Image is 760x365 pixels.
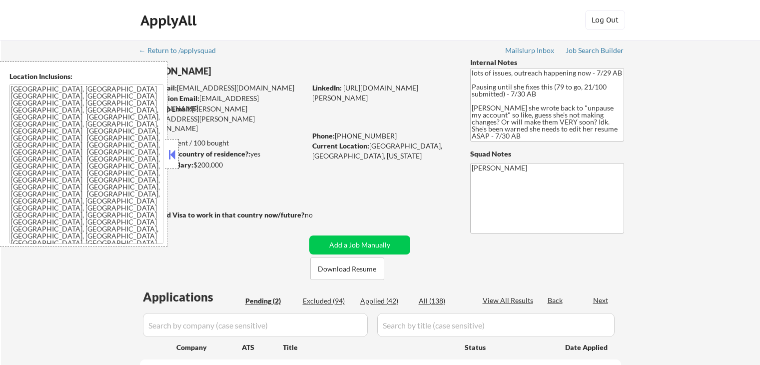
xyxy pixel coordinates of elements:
[565,342,609,352] div: Date Applied
[242,342,283,352] div: ATS
[139,149,303,159] div: yes
[309,235,410,254] button: Add a Job Manually
[566,46,624,56] a: Job Search Builder
[140,12,199,29] div: ApplyAll
[312,131,454,141] div: [PHONE_NUMBER]
[139,149,250,158] strong: Can work in country of residence?:
[9,71,163,81] div: Location Inclusions:
[585,10,625,30] button: Log Out
[593,295,609,305] div: Next
[139,46,225,56] a: ← Return to /applysquad
[176,342,242,352] div: Company
[505,47,555,54] div: Mailslurp Inbox
[312,83,342,92] strong: LinkedIn:
[465,338,551,356] div: Status
[483,295,536,305] div: View All Results
[143,313,368,337] input: Search by company (case sensitive)
[283,342,455,352] div: Title
[140,210,306,219] strong: Will need Visa to work in that country now/future?:
[312,131,335,140] strong: Phone:
[312,141,369,150] strong: Current Location:
[360,296,410,306] div: Applied (42)
[310,257,384,280] button: Download Resume
[140,104,306,133] div: [PERSON_NAME][EMAIL_ADDRESS][PERSON_NAME][DOMAIN_NAME]
[312,141,454,160] div: [GEOGRAPHIC_DATA], [GEOGRAPHIC_DATA], [US_STATE]
[305,210,333,220] div: no
[140,65,345,77] div: [PERSON_NAME]
[548,295,564,305] div: Back
[140,83,306,93] div: [EMAIL_ADDRESS][DOMAIN_NAME]
[470,149,624,159] div: Squad Notes
[245,296,295,306] div: Pending (2)
[303,296,353,306] div: Excluded (94)
[143,291,242,303] div: Applications
[139,47,225,54] div: ← Return to /applysquad
[566,47,624,54] div: Job Search Builder
[377,313,615,337] input: Search by title (case sensitive)
[470,57,624,67] div: Internal Notes
[505,46,555,56] a: Mailslurp Inbox
[139,138,306,148] div: 42 sent / 100 bought
[312,83,418,102] a: [URL][DOMAIN_NAME][PERSON_NAME]
[419,296,469,306] div: All (138)
[140,93,306,113] div: [EMAIL_ADDRESS][DOMAIN_NAME]
[139,160,306,170] div: $200,000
